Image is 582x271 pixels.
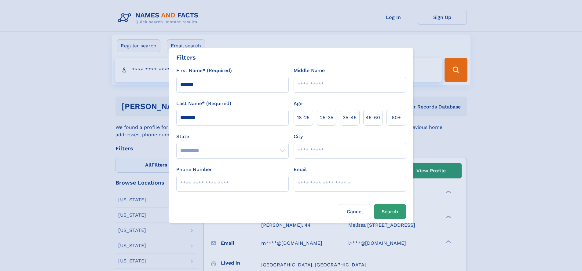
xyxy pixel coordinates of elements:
[343,114,357,121] span: 35‑45
[176,166,212,173] label: Phone Number
[176,100,231,107] label: Last Name* (Required)
[320,114,333,121] span: 25‑35
[294,67,325,74] label: Middle Name
[374,204,406,219] button: Search
[366,114,380,121] span: 45‑60
[176,53,196,62] div: Filters
[294,166,307,173] label: Email
[294,133,303,140] label: City
[294,100,302,107] label: Age
[176,133,289,140] label: State
[176,67,232,74] label: First Name* (Required)
[339,204,371,219] label: Cancel
[392,114,401,121] span: 60+
[297,114,309,121] span: 18‑25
